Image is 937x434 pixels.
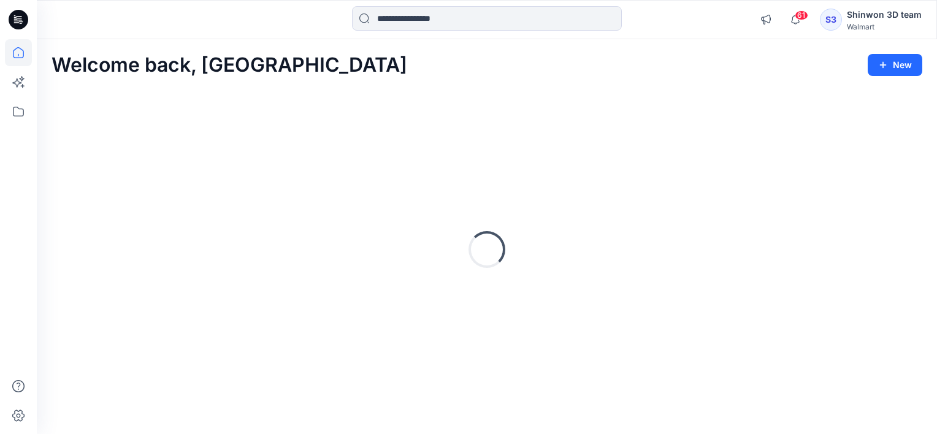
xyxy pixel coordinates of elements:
h2: Welcome back, [GEOGRAPHIC_DATA] [52,54,407,77]
div: Shinwon 3D team [847,7,922,22]
button: New [868,54,922,76]
span: 61 [795,10,808,20]
div: Walmart [847,22,922,31]
div: S3 [820,9,842,31]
